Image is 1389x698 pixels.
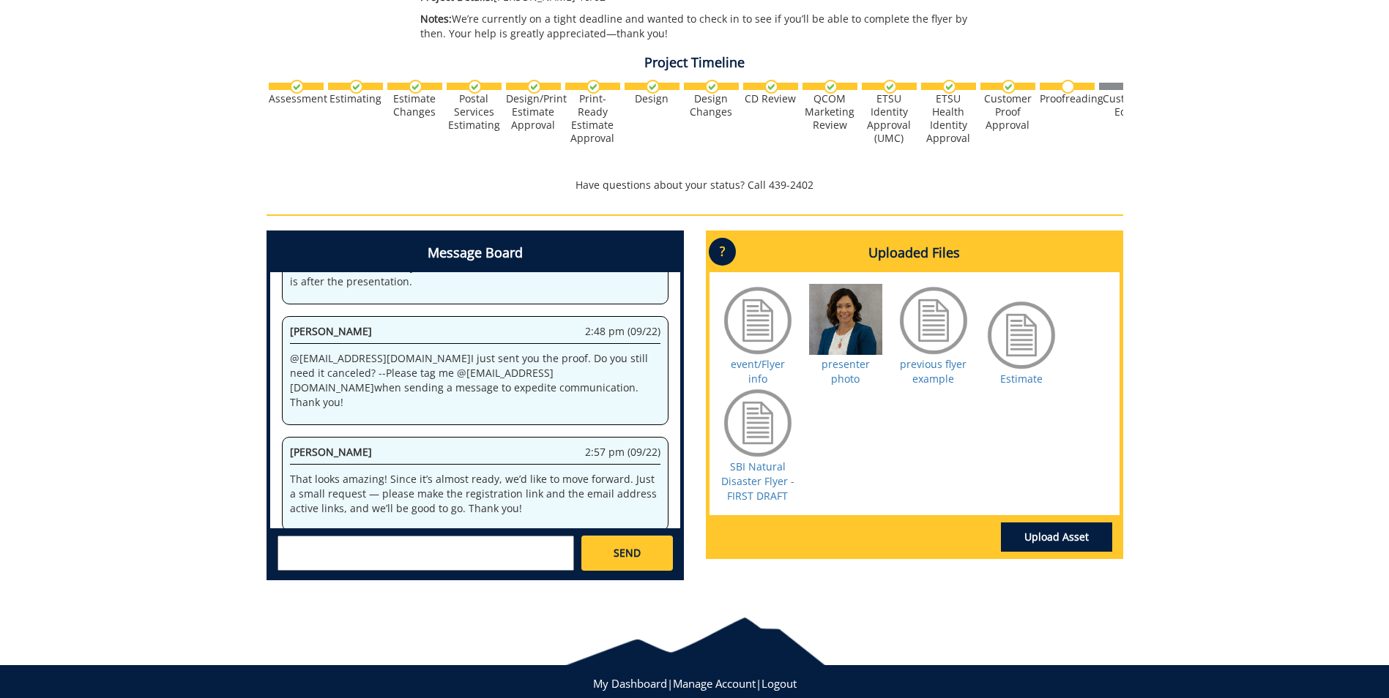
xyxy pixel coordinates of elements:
[942,80,956,94] img: checkmark
[328,92,383,105] div: Estimating
[586,80,600,94] img: checkmark
[349,80,363,94] img: checkmark
[705,80,719,94] img: checkmark
[420,12,994,41] p: We’re currently on a tight deadline and wanted to check in to see if you’ll be able to complete t...
[921,92,976,145] div: ETSU Health Identity Approval
[646,80,660,94] img: checkmark
[290,80,304,94] img: checkmark
[764,80,778,94] img: checkmark
[1001,522,1112,552] a: Upload Asset
[267,178,1123,192] p: Have questions about your status? Call 439-2402
[409,80,422,94] img: checkmark
[290,351,660,410] p: @ [EMAIL_ADDRESS][DOMAIN_NAME] I just sent you the proof. Do you still need it canceled? --Please...
[1002,80,1016,94] img: checkmark
[269,92,324,105] div: Assessment
[1000,372,1043,386] a: Estimate
[731,357,785,386] a: event/Flyer info
[278,536,574,571] textarea: messageToSend
[1099,92,1154,119] div: Customer Edits
[822,357,870,386] a: presenter photo
[980,92,1035,132] div: Customer Proof Approval
[290,445,372,459] span: [PERSON_NAME]
[585,445,660,459] span: 2:57 pm (09/22)
[267,56,1123,70] h4: Project Timeline
[743,92,798,105] div: CD Review
[447,92,502,132] div: Postal Services Estimating
[625,92,679,105] div: Design
[673,676,756,691] a: Manage Account
[290,472,660,516] p: That looks amazing! Since it’s almost ready, we’d like to move forward. Just a small request — pl...
[862,92,917,145] div: ETSU Identity Approval (UMC)
[468,80,482,94] img: checkmark
[710,234,1120,272] h4: Uploaded Files
[761,676,797,691] a: Logout
[883,80,897,94] img: checkmark
[709,238,736,266] p: ?
[565,92,620,145] div: Print-Ready Estimate Approval
[1061,80,1075,94] img: no
[527,80,541,94] img: checkmark
[1040,92,1095,105] div: Proofreading
[900,357,967,386] a: previous flyer example
[585,324,660,339] span: 2:48 pm (09/22)
[614,546,641,560] span: SEND
[420,12,452,26] span: Notes:
[803,92,857,132] div: QCOM Marketing Review
[270,234,680,272] h4: Message Board
[824,80,838,94] img: checkmark
[506,92,561,132] div: Design/Print Estimate Approval
[721,459,794,503] a: SBI Natural Disaster Flyer - FIRST DRAFT
[593,676,667,691] a: My Dashboard
[581,536,672,571] a: SEND
[684,92,739,119] div: Design Changes
[387,92,442,119] div: Estimate Changes
[290,324,372,338] span: [PERSON_NAME]
[290,260,660,289] p: hi, can we cancel this flayer since the Out of Office Dates: 10/2-10/8. and it is after the prese...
